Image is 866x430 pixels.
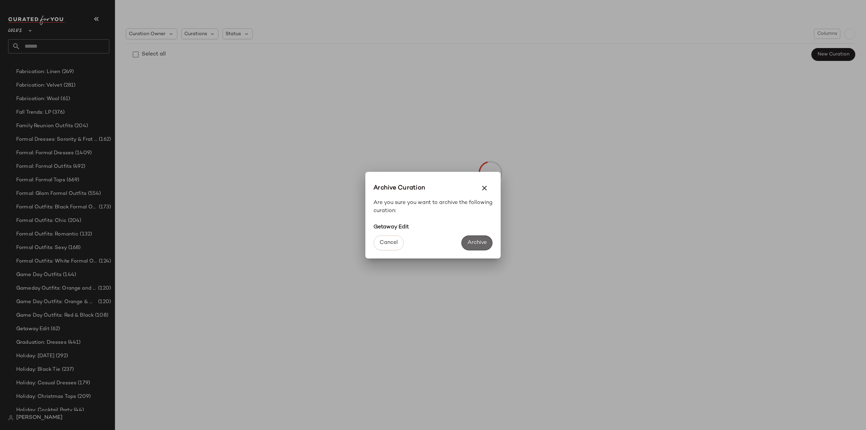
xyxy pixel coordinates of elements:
span: Archive Curation [373,183,425,193]
b: Getaway Edit [373,224,409,230]
span: Archive [467,240,487,246]
button: Archive [461,235,493,250]
span: Cancel [379,240,398,246]
button: Cancel [373,235,404,250]
div: Are you sure you want to archive the following curation: [373,199,493,231]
